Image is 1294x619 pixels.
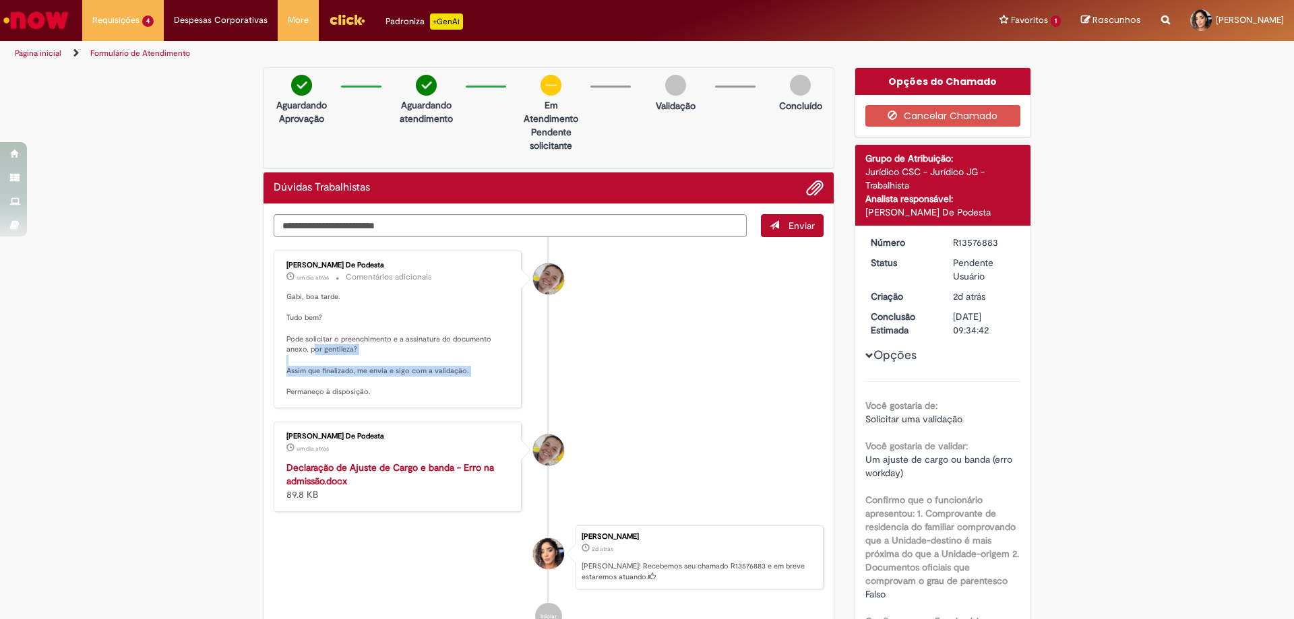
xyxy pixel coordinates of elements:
[386,13,463,30] div: Padroniza
[92,13,140,27] span: Requisições
[286,261,511,269] div: [PERSON_NAME] De Podesta
[865,440,968,452] b: Você gostaria de validar:
[286,461,511,501] div: 89.8 KB
[865,192,1021,205] div: Analista responsável:
[779,99,822,112] p: Concluído
[953,310,1016,337] div: [DATE] 09:34:42
[1,7,71,34] img: ServiceNow
[430,13,463,30] p: +GenAi
[592,545,613,553] span: 2d atrás
[142,15,154,27] span: 4
[1081,14,1141,27] a: Rascunhos
[15,48,61,59] a: Página inicial
[329,9,365,30] img: click_logo_yellow_360x200.png
[865,494,1019,587] b: Confirmo que o funcionário apresentou: 1. Comprovante de residencia do familiar comprovando que a...
[953,290,1016,303] div: 29/09/2025 13:34:39
[953,290,985,302] time: 29/09/2025 13:34:39
[861,236,944,249] dt: Número
[789,220,815,232] span: Enviar
[533,263,564,294] div: Raissa Alves De Podesta
[1051,15,1061,27] span: 1
[865,453,1015,479] span: Um ajuste de cargo ou banda (erro workday)
[953,290,985,302] span: 2d atrás
[953,236,1016,249] div: R13576883
[346,271,432,283] small: Comentários adicionais
[286,461,494,487] a: Declaração de Ajuste de Cargo e banda - Erro na admissão.docx
[518,125,584,152] p: Pendente solicitante
[865,399,937,412] b: Você gostaria de:
[861,310,944,337] dt: Conclusão Estimada
[297,273,329,282] time: 29/09/2025 16:03:55
[592,545,613,553] time: 29/09/2025 13:34:39
[541,75,561,96] img: circle-minus.png
[533,434,564,465] div: Raissa Alves De Podesta
[286,292,511,397] p: Gabi, boa tarde. Tudo bem? Pode solicitar o preenchimento e a assinatura do documento anexo, por ...
[855,68,1031,95] div: Opções do Chamado
[861,290,944,303] dt: Criação
[865,205,1021,219] div: [PERSON_NAME] De Podesta
[1011,13,1048,27] span: Favoritos
[518,98,584,125] p: Em Atendimento
[286,432,511,441] div: [PERSON_NAME] De Podesta
[291,75,312,96] img: check-circle-green.png
[297,445,329,453] time: 29/09/2025 16:03:02
[1216,14,1284,26] span: [PERSON_NAME]
[665,75,686,96] img: img-circle-grey.png
[861,256,944,269] dt: Status
[865,105,1021,127] button: Cancelar Chamado
[269,98,334,125] p: Aguardando Aprovação
[806,179,824,197] button: Adicionar anexos
[582,533,816,541] div: [PERSON_NAME]
[953,256,1016,283] div: Pendente Usuário
[297,273,329,282] span: um dia atrás
[865,165,1021,192] div: Jurídico CSC - Jurídico JG - Trabalhista
[1092,13,1141,26] span: Rascunhos
[761,214,824,237] button: Enviar
[582,561,816,582] p: [PERSON_NAME]! Recebemos seu chamado R13576883 e em breve estaremos atuando.
[174,13,268,27] span: Despesas Corporativas
[274,214,747,237] textarea: Digite sua mensagem aqui...
[790,75,811,96] img: img-circle-grey.png
[288,13,309,27] span: More
[90,48,190,59] a: Formulário de Atendimento
[274,182,370,194] h2: Dúvidas Trabalhistas Histórico de tíquete
[656,99,696,112] p: Validação
[865,588,886,600] span: Falso
[10,41,853,66] ul: Trilhas de página
[274,525,824,590] li: Gabriella Meneses da Costa
[533,538,564,569] div: Gabriella Meneses da Costa
[297,445,329,453] span: um dia atrás
[416,75,437,96] img: check-circle-green.png
[865,152,1021,165] div: Grupo de Atribuição:
[394,98,459,125] p: Aguardando atendimento
[865,413,962,425] span: Solicitar uma validação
